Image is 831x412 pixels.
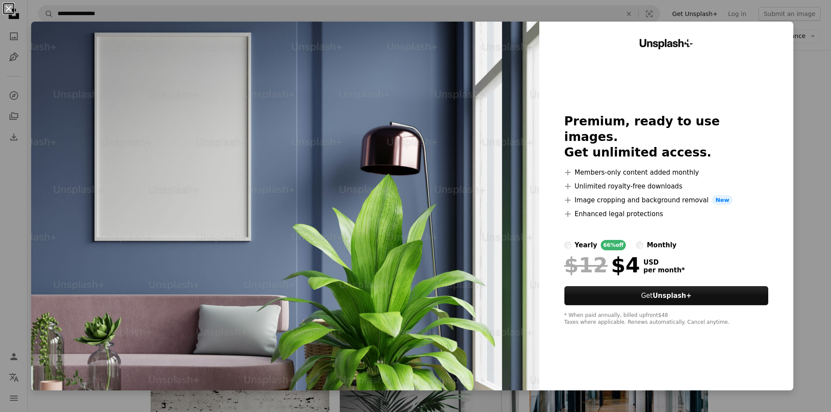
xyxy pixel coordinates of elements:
[601,240,626,250] div: 66% off
[644,266,685,274] span: per month *
[647,240,676,250] div: monthly
[575,240,597,250] div: yearly
[644,259,685,266] span: USD
[564,181,769,192] li: Unlimited royalty-free downloads
[564,286,769,305] button: GetUnsplash+
[564,167,769,178] li: Members-only content added monthly
[564,242,571,249] input: yearly66%off
[564,209,769,219] li: Enhanced legal protections
[564,114,769,160] h2: Premium, ready to use images. Get unlimited access.
[564,312,769,326] div: * When paid annually, billed upfront $48 Taxes where applicable. Renews automatically. Cancel any...
[564,254,640,276] div: $4
[564,195,769,205] li: Image cropping and background removal
[653,292,692,300] strong: Unsplash+
[564,254,608,276] span: $12
[636,242,643,249] input: monthly
[712,195,733,205] span: New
